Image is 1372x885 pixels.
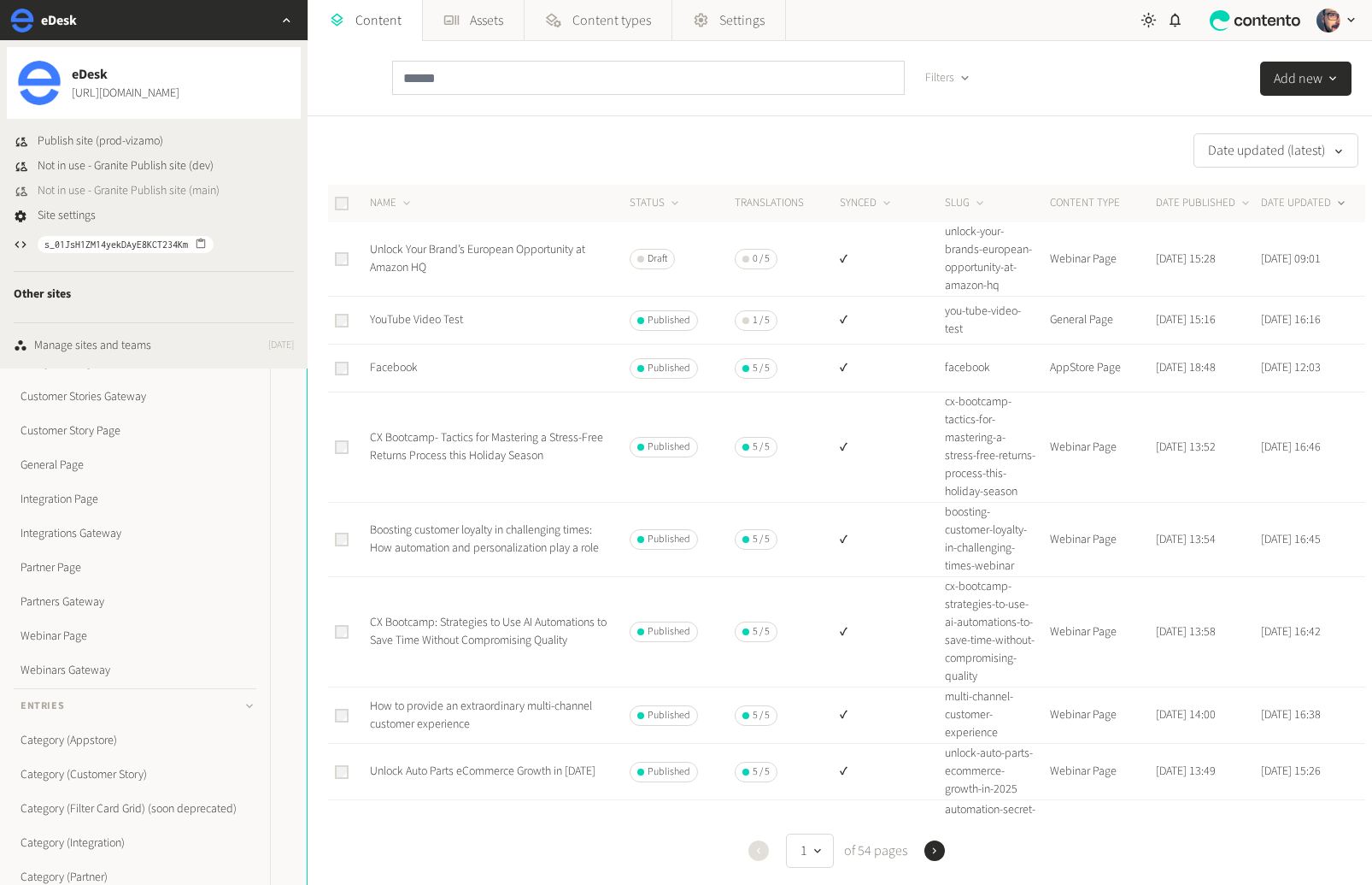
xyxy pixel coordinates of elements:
[1049,185,1154,222] th: CONTENT TYPE
[719,10,765,31] span: Settings
[839,687,944,744] td: ✔
[944,392,1049,503] td: cx-bootcamp-tactics-for-mastering-a-stress-free-returns-process-this-holiday-season
[648,251,667,267] span: Draft
[1193,133,1358,168] button: Date updated (latest)
[839,577,944,687] td: ✔
[14,448,256,482] a: General Page
[1049,222,1154,297] td: Webinar Page
[753,708,770,723] span: 5 / 5
[10,9,34,32] img: eDesk
[1261,251,1321,268] time: [DATE] 09:01
[17,61,62,105] img: eDesk
[786,834,834,868] button: 1
[1156,251,1216,268] time: [DATE] 15:28
[1049,297,1154,345] td: General Page
[14,482,256,516] a: Integration Page
[370,522,599,557] a: Boosting customer loyalty in challenging times: How automation and personalization play a role
[14,619,256,653] a: Webinar Page
[648,361,690,376] span: Published
[753,440,770,455] span: 5 / 5
[648,624,690,640] span: Published
[1156,763,1216,780] time: [DATE] 13:49
[753,532,770,547] span: 5 / 5
[14,133,163,150] button: Publish site (prod-vizamo)
[370,614,607,649] a: CX Bootcamp: Strategies to Use AI Automations to Save Time Without Compromising Quality
[1156,195,1252,212] button: DATE PUBLISHED
[14,380,256,414] a: Customer Stories Gateway
[1156,439,1216,456] time: [DATE] 13:52
[72,64,179,85] span: eDesk
[38,133,163,150] span: Publish site (prod-vizamo)
[1261,195,1348,212] button: DATE UPDATED
[21,699,64,714] span: Entries
[14,792,256,826] a: Category (Filter Card Grid) (soon deprecated)
[14,551,256,585] a: Partner Page
[839,222,944,297] td: ✔
[648,532,690,547] span: Published
[370,698,592,733] a: How to provide an extraordinary multi-channel customer experience
[7,272,301,317] div: Other sites
[14,585,256,619] a: Partners Gateway
[839,345,944,392] td: ✔
[753,313,770,328] span: 1 / 5
[38,157,214,175] span: Not in use - Granite Publish site (dev)
[840,195,894,212] button: SYNCED
[41,10,77,31] h2: eDesk
[912,61,984,95] button: Filters
[1261,311,1321,328] time: [DATE] 16:16
[1049,687,1154,744] td: Webinar Page
[14,516,256,551] a: Integrations Gateway
[370,195,413,212] button: NAME
[1049,503,1154,577] td: Webinar Page
[14,207,96,225] a: Site settings
[1049,577,1154,687] td: Webinar Page
[1049,744,1154,800] td: Webinar Page
[1049,392,1154,503] td: Webinar Page
[1261,359,1321,376] time: [DATE] 12:03
[38,182,220,200] span: Not in use - Granite Publish site (main)
[7,317,301,389] button: API DocsAPI Docs[URL][DOMAIN_NAME]
[370,763,595,780] a: Unlock Auto Parts eCommerce Growth in [DATE]
[1260,62,1351,96] button: Add new
[370,311,463,328] a: YouTube Video Test
[370,429,603,464] a: CX Bootcamp- Tactics for Mastering a Stress-Free Returns Process this Holiday Season
[944,503,1049,577] td: boosting-customer-loyalty-in-challenging-times-webinar
[1156,531,1216,548] time: [DATE] 13:54
[630,195,682,212] button: STATUS
[1156,623,1216,640] time: [DATE] 13:58
[734,185,839,222] th: Translations
[944,744,1049,800] td: unlock-auto-parts-ecommerce-growth-in-2025
[648,440,690,455] span: Published
[839,744,944,800] td: ✔
[14,157,214,175] button: Not in use - Granite Publish site (dev)
[572,10,651,31] span: Content types
[1049,345,1154,392] td: AppStore Page
[839,503,944,577] td: ✔
[14,723,256,758] a: Category (Appstore)
[370,359,418,376] a: Facebook
[34,337,151,355] div: Manage sites and teams
[753,361,770,376] span: 5 / 5
[944,577,1049,687] td: cx-bootcamp-strategies-to-use-ai-automations-to-save-time-without-compromising-quality
[14,414,256,448] a: Customer Story Page
[1261,706,1321,723] time: [DATE] 16:38
[14,337,151,355] a: Manage sites and teams
[38,236,214,253] button: s_01JsH1ZM14yekDAyE8KCT234Km
[753,764,770,780] span: 5 / 5
[14,826,256,860] a: Category (Integration)
[1156,359,1216,376] time: [DATE] 18:48
[38,207,96,225] span: Site settings
[268,339,294,354] span: [DATE]
[648,313,690,328] span: Published
[72,85,179,103] a: [URL][DOMAIN_NAME]
[648,708,690,723] span: Published
[944,222,1049,297] td: unlock-your-brands-european-opportunity-at-amazon-hq
[1261,439,1321,456] time: [DATE] 16:46
[944,297,1049,345] td: you-tube-video-test
[753,624,770,640] span: 5 / 5
[370,241,585,276] a: Unlock Your Brand’s European Opportunity at Amazon HQ
[1156,706,1216,723] time: [DATE] 14:00
[1261,623,1321,640] time: [DATE] 16:42
[14,758,256,792] a: Category (Customer Story)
